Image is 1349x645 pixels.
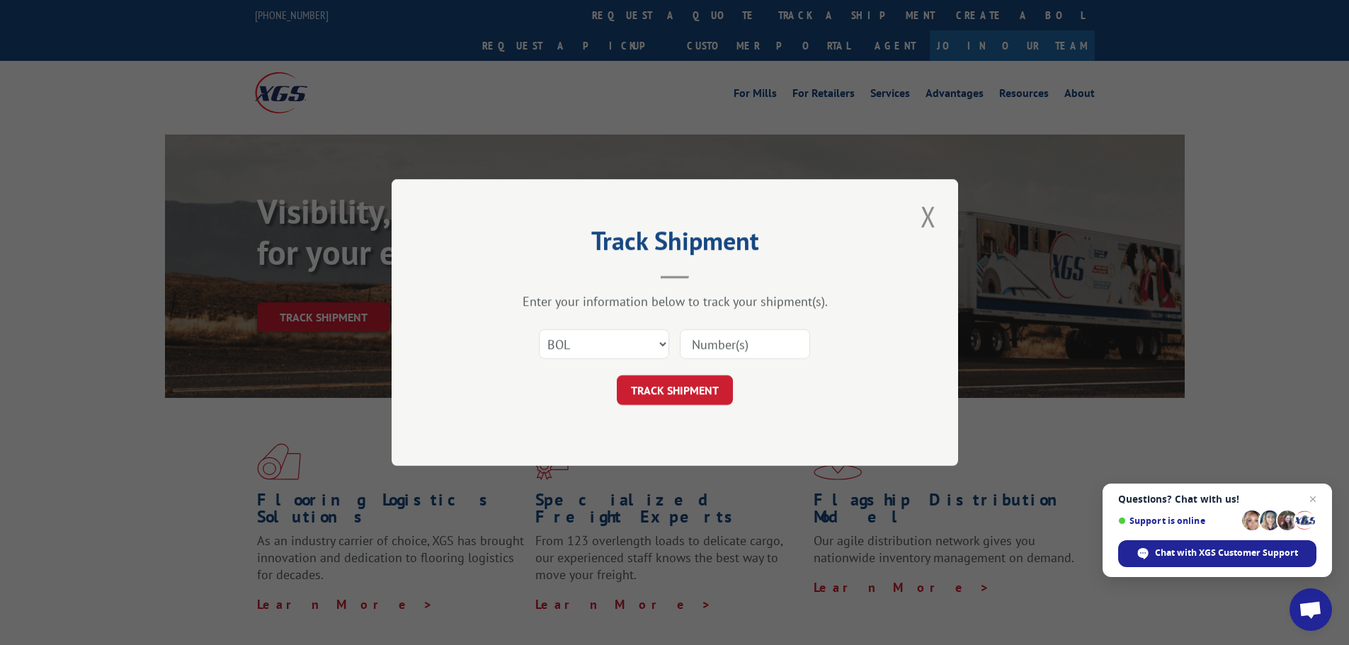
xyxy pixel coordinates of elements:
input: Number(s) [680,329,810,359]
button: Close modal [916,197,940,236]
div: Enter your information below to track your shipment(s). [462,293,887,309]
span: Chat with XGS Customer Support [1118,540,1316,567]
h2: Track Shipment [462,231,887,258]
a: Open chat [1290,588,1332,631]
span: Questions? Chat with us! [1118,493,1316,505]
span: Support is online [1118,515,1237,526]
button: TRACK SHIPMENT [617,375,733,405]
span: Chat with XGS Customer Support [1155,547,1298,559]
